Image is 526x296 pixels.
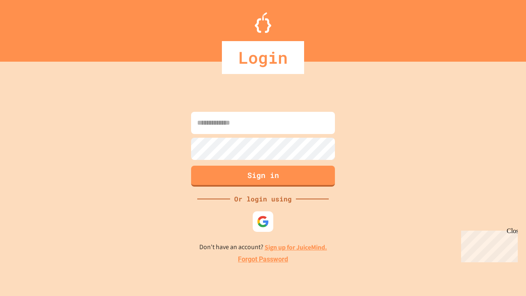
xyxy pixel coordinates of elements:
[491,263,518,288] iframe: chat widget
[222,41,304,74] div: Login
[458,227,518,262] iframe: chat widget
[265,243,327,252] a: Sign up for JuiceMind.
[191,166,335,187] button: Sign in
[238,254,288,264] a: Forgot Password
[3,3,57,52] div: Chat with us now!Close
[199,242,327,252] p: Don't have an account?
[257,215,269,228] img: google-icon.svg
[230,194,296,204] div: Or login using
[255,12,271,33] img: Logo.svg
